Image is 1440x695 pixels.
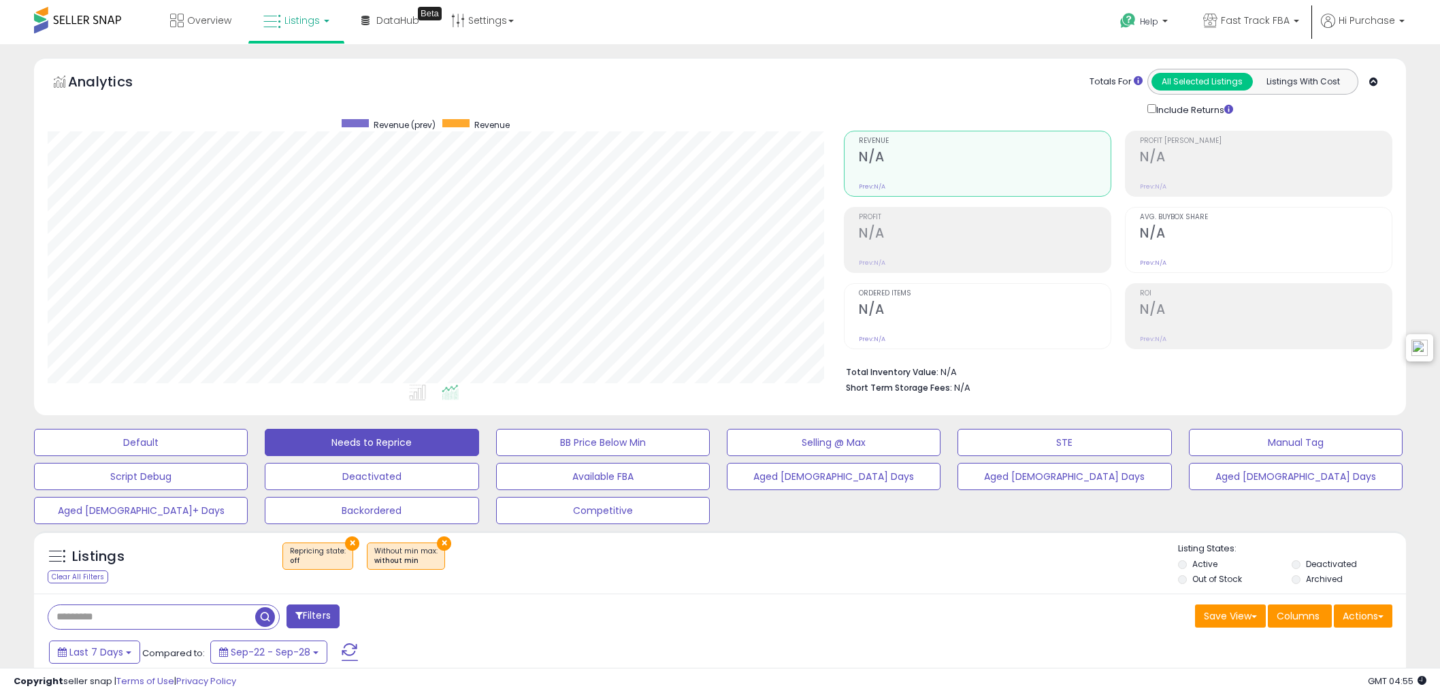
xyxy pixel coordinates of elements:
[1306,558,1357,570] label: Deactivated
[374,546,438,566] span: Without min max :
[1221,14,1290,27] span: Fast Track FBA
[859,259,885,267] small: Prev: N/A
[187,14,231,27] span: Overview
[496,429,710,456] button: BB Price Below Min
[859,302,1111,320] h2: N/A
[374,556,438,566] div: without min
[34,463,248,490] button: Script Debug
[1090,76,1143,88] div: Totals For
[1334,604,1392,628] button: Actions
[1119,12,1136,29] i: Get Help
[474,119,510,131] span: Revenue
[231,645,310,659] span: Sep-22 - Sep-28
[1411,340,1428,356] img: icon48.png
[1151,73,1253,91] button: All Selected Listings
[846,363,1382,379] li: N/A
[1192,558,1217,570] label: Active
[1140,149,1392,167] h2: N/A
[859,138,1111,145] span: Revenue
[1252,73,1354,91] button: Listings With Cost
[265,497,478,524] button: Backordered
[376,14,419,27] span: DataHub
[69,645,123,659] span: Last 7 Days
[418,7,442,20] div: Tooltip anchor
[859,225,1111,244] h2: N/A
[34,497,248,524] button: Aged [DEMOGRAPHIC_DATA]+ Days
[49,641,140,664] button: Last 7 Days
[1140,335,1166,343] small: Prev: N/A
[1189,429,1403,456] button: Manual Tag
[859,149,1111,167] h2: N/A
[290,556,346,566] div: off
[1321,14,1405,44] a: Hi Purchase
[846,366,938,378] b: Total Inventory Value:
[1140,259,1166,267] small: Prev: N/A
[954,381,970,394] span: N/A
[1140,182,1166,191] small: Prev: N/A
[48,570,108,583] div: Clear All Filters
[345,536,359,551] button: ×
[265,429,478,456] button: Needs to Reprice
[859,214,1111,221] span: Profit
[1137,101,1249,117] div: Include Returns
[1140,16,1158,27] span: Help
[496,497,710,524] button: Competitive
[374,119,436,131] span: Revenue (prev)
[1339,14,1395,27] span: Hi Purchase
[14,675,63,688] strong: Copyright
[14,675,236,688] div: seller snap | |
[1140,138,1392,145] span: Profit [PERSON_NAME]
[1140,290,1392,297] span: ROI
[496,463,710,490] button: Available FBA
[1192,573,1242,585] label: Out of Stock
[846,382,952,393] b: Short Term Storage Fees:
[290,546,346,566] span: Repricing state :
[72,547,125,566] h5: Listings
[1140,214,1392,221] span: Avg. Buybox Share
[287,604,340,628] button: Filters
[116,675,174,688] a: Terms of Use
[68,72,159,95] h5: Analytics
[1140,225,1392,244] h2: N/A
[958,429,1171,456] button: STE
[859,335,885,343] small: Prev: N/A
[142,647,205,660] span: Compared to:
[1140,302,1392,320] h2: N/A
[1306,573,1343,585] label: Archived
[1178,543,1406,555] p: Listing States:
[265,463,478,490] button: Deactivated
[1277,609,1320,623] span: Columns
[859,182,885,191] small: Prev: N/A
[284,14,320,27] span: Listings
[210,641,327,664] button: Sep-22 - Sep-28
[1109,2,1181,44] a: Help
[34,429,248,456] button: Default
[1195,604,1266,628] button: Save View
[958,463,1171,490] button: Aged [DEMOGRAPHIC_DATA] Days
[176,675,236,688] a: Privacy Policy
[727,429,940,456] button: Selling @ Max
[1189,463,1403,490] button: Aged [DEMOGRAPHIC_DATA] Days
[727,463,940,490] button: Aged [DEMOGRAPHIC_DATA] Days
[1368,675,1426,688] span: 2025-10-6 04:55 GMT
[859,290,1111,297] span: Ordered Items
[1268,604,1332,628] button: Columns
[437,536,451,551] button: ×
